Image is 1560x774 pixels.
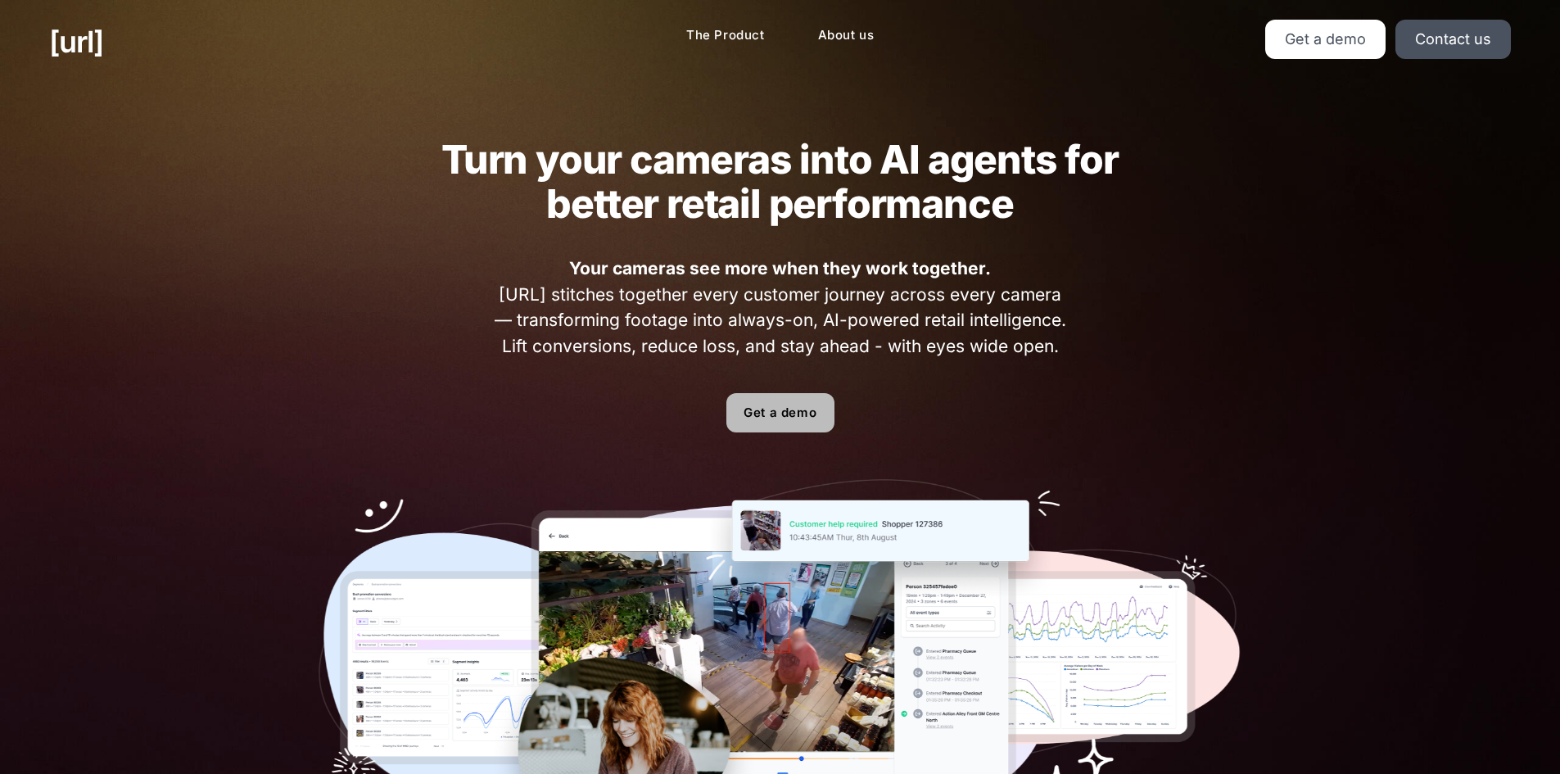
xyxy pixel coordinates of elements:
a: About us [805,20,888,52]
a: Contact us [1395,20,1511,59]
span: [URL] stitches together every customer journey across every camera — transforming footage into al... [489,256,1071,359]
a: Get a demo [1265,20,1386,59]
strong: Your cameras see more when they work together. [569,258,991,278]
h2: Turn your cameras into AI agents for better retail performance [409,138,1151,226]
a: [URL] [49,20,103,64]
a: Get a demo [726,393,834,432]
a: The Product [673,20,778,52]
